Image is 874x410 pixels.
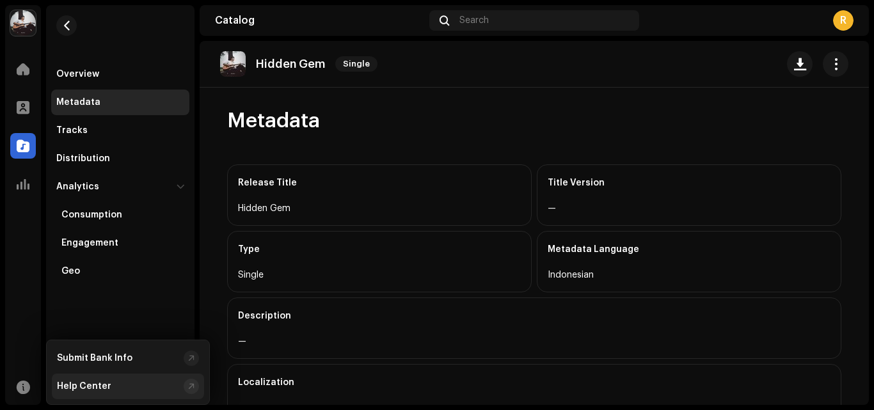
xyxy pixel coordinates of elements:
span: Metadata [227,108,320,134]
img: 9cdb4f80-8bf8-4724-a477-59c94c885eae [10,10,36,36]
div: Distribution [56,154,110,164]
div: R [833,10,854,31]
re-m-nav-item: Distribution [51,146,189,171]
div: Indonesian [548,267,830,283]
re-m-nav-item: Help Center [52,374,204,399]
div: Description [238,298,830,334]
re-m-nav-dropdown: Analytics [51,174,189,284]
p: Hidden Gem [256,58,325,71]
span: Single [335,56,377,72]
div: Localization [238,365,830,400]
div: Metadata Language [548,232,830,267]
div: Tracks [56,125,88,136]
div: Help Center [57,381,111,391]
div: Analytics [56,182,99,192]
div: Hidden Gem [238,201,521,216]
re-m-nav-item: Geo [51,258,189,284]
img: 7d1d87e5-074a-4400-87dd-631854d7907a [220,51,246,77]
div: Submit Bank Info [57,353,132,363]
span: Search [459,15,489,26]
div: Metadata [56,97,100,107]
div: Engagement [61,238,118,248]
div: Release Title [238,165,521,201]
re-m-nav-item: Engagement [51,230,189,256]
div: Geo [61,266,80,276]
div: Single [238,267,521,283]
div: — [238,334,830,349]
div: Title Version [548,165,830,201]
div: — [548,201,830,216]
re-m-nav-item: Tracks [51,118,189,143]
re-m-nav-item: Metadata [51,90,189,115]
div: Overview [56,69,99,79]
div: Catalog [215,15,424,26]
re-m-nav-item: Consumption [51,202,189,228]
div: Consumption [61,210,122,220]
re-m-nav-item: Overview [51,61,189,87]
div: Type [238,232,521,267]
